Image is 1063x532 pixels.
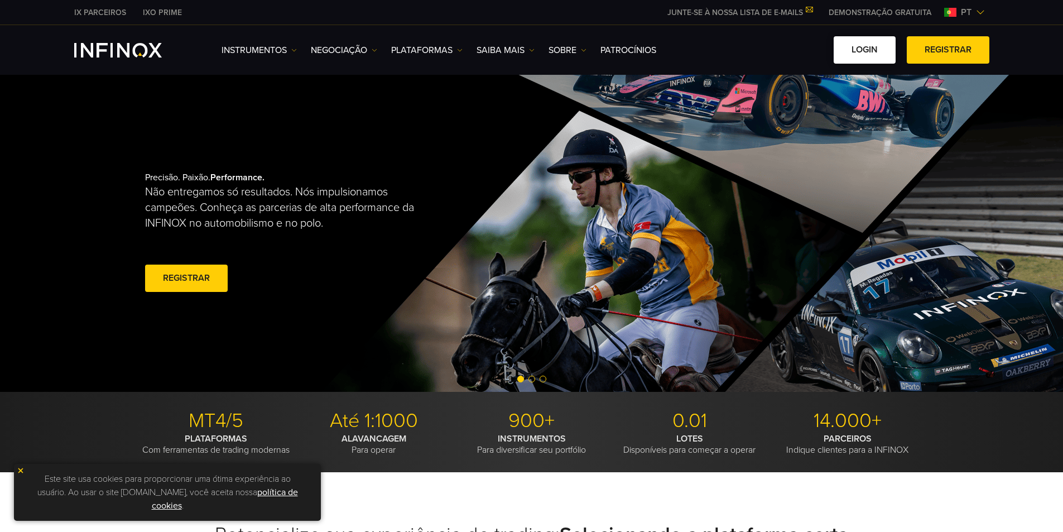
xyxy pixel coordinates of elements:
strong: LOTES [676,433,703,444]
p: Para diversificar seu portfólio [457,433,607,456]
a: Registrar [907,36,989,64]
img: yellow close icon [17,467,25,475]
p: Com ferramentas de trading modernas [141,433,291,456]
strong: Performance. [210,172,264,183]
a: Saiba mais [477,44,535,57]
p: Para operar [299,433,449,456]
span: Go to slide 2 [528,376,535,382]
p: 14.000+ [773,409,922,433]
strong: PARCEIROS [824,433,872,444]
a: SOBRE [549,44,586,57]
a: Login [834,36,896,64]
div: Precisão. Paixão. [145,154,497,313]
a: JUNTE-SE À NOSSA LISTA DE E-MAILS [659,8,820,17]
a: INFINOX MENU [820,7,940,18]
a: Instrumentos [222,44,297,57]
p: Não entregamos só resultados. Nós impulsionamos campeões. Conheça as parcerias de alta performanc... [145,184,426,231]
a: INFINOX [134,7,190,18]
span: pt [956,6,976,19]
strong: INSTRUMENTOS [498,433,566,444]
a: NEGOCIAÇÃO [311,44,377,57]
p: Até 1:1000 [299,409,449,433]
span: Go to slide 3 [540,376,546,382]
p: MT4/5 [141,409,291,433]
a: INFINOX [66,7,134,18]
p: 900+ [457,409,607,433]
a: Registrar [145,265,228,292]
span: Go to slide 1 [517,376,524,382]
p: Disponíveis para começar a operar [615,433,764,456]
strong: ALAVANCAGEM [341,433,406,444]
a: PLATAFORMAS [391,44,463,57]
strong: PLATAFORMAS [185,433,247,444]
a: INFINOX Logo [74,43,188,57]
p: Indique clientes para a INFINOX [773,433,922,456]
p: 0.01 [615,409,764,433]
a: Patrocínios [600,44,656,57]
p: Este site usa cookies para proporcionar uma ótima experiência ao usuário. Ao usar o site [DOMAIN_... [20,469,315,515]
